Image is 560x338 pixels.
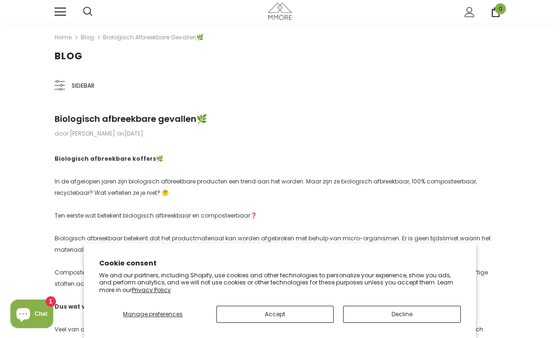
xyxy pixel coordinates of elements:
inbox-online-store-chat: Shopify online store chat [8,300,56,330]
span: Composteerbare materialen kunnen op zichzelf worden afgebroken tot kooldioxide, water en biomassa... [55,268,488,288]
p: We and our partners, including Shopify, use cookies and other technologies to personalize your ex... [99,272,461,294]
b: Biologisch afbreekbare koffers [55,155,156,163]
span: Biologisch afbreekbare gevallen🌿 [55,113,207,125]
a: Privacy Policy [132,286,171,294]
span: door [PERSON_NAME] [55,129,115,137]
span: In de afgelopen jaren zijn biologisch afbreekbare producten een trend aan het worden. Maar zijn z... [55,177,477,197]
span: ❓ [250,211,257,219]
a: Home [55,32,72,43]
button: Decline [343,306,461,323]
span: Biologisch afbreekbaar betekent dat het productmateriaal kan worden afgebroken met behulp van mic... [55,234,491,254]
a: 0 [491,7,501,17]
span: sidebar [72,81,94,91]
h2: Cookie consent [99,258,461,268]
span: 0 [495,3,506,14]
span: Biologisch afbreekbare gevallen🌿 [103,32,204,43]
span: on [117,129,143,137]
button: Manage preferences [99,306,207,323]
img: MMORE Cases [268,3,292,19]
span: Blog [55,49,83,63]
span: Ten eerste wat betekent biologisch afbreekbaar en composteerbaar [55,211,257,219]
button: Accept [216,306,334,323]
time: [DATE] [124,129,143,137]
a: Blog [81,33,94,41]
p: 🌿 [55,153,505,164]
span: Manage preferences [123,310,183,318]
